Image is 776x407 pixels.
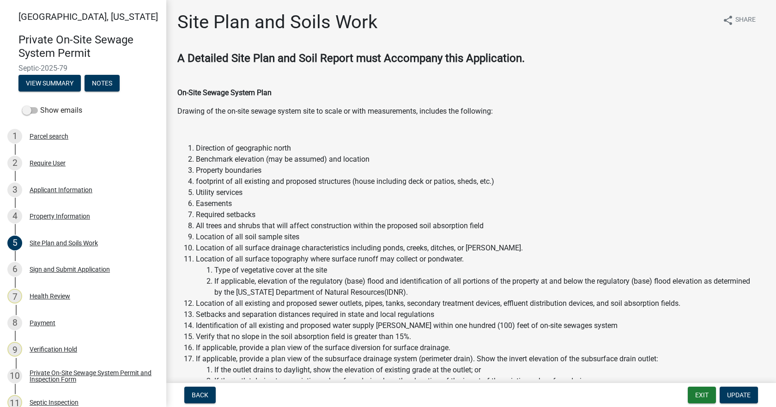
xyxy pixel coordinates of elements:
button: Notes [85,75,120,91]
strong: A Detailed Site Plan and Soil Report must Accompany this Application. [177,52,525,65]
div: Health Review [30,293,70,299]
div: 3 [7,182,22,197]
i: share [722,15,734,26]
div: 2 [7,156,22,170]
div: Verification Hold [30,346,77,352]
div: Site Plan and Soils Work [30,240,98,246]
div: 6 [7,262,22,277]
div: Parcel search [30,133,68,140]
button: Back [184,387,216,403]
p: Drawing of the on-site sewage system site to scale or with measurements, includes the following: [177,106,765,117]
span: Share [735,15,756,26]
li: Property boundaries [196,165,765,176]
span: [GEOGRAPHIC_DATA], [US_STATE] [18,11,158,22]
button: Exit [688,387,716,403]
div: Applicant Information [30,187,92,193]
wm-modal-confirm: Notes [85,80,120,87]
div: Sign and Submit Application [30,266,110,273]
li: If the outlet drains to an existing subsurface drain, show the elevation of the invert of the exi... [214,376,765,387]
li: Type of vegetative cover at the site [214,265,765,276]
button: Update [720,387,758,403]
div: Require User [30,160,66,166]
li: Setbacks and separation distances required in state and local regulations [196,309,765,320]
div: 9 [7,342,22,357]
div: Septic Inspection [30,399,79,406]
div: 8 [7,316,22,330]
li: If the outlet drains to daylight, show the elevation of existing grade at the outlet; or [214,364,765,376]
li: Location of all surface drainage characteristics including ponds, creeks, ditches, or [PERSON_NAME]. [196,243,765,254]
li: Utility services [196,187,765,198]
li: Verify that no slope in the soil absorption field is greater than 15%. [196,331,765,342]
div: Property Information [30,213,90,219]
li: Required setbacks [196,209,765,220]
li: Location of all existing and proposed sewer outlets, pipes, tanks, secondary treatment devices, e... [196,298,765,309]
li: All trees and shrubs that will affect construction within the proposed soil absorption field [196,220,765,231]
div: 1 [7,129,22,144]
li: Benchmark elevation (may be assumed) and location [196,154,765,165]
li: Easements [196,198,765,209]
div: 7 [7,289,22,304]
li: If applicable, provide a plan view of the subsurface drainage system (perimeter drain). Show the ... [196,353,765,398]
li: Identification of all existing and proposed water supply [PERSON_NAME] within one hundred (100) f... [196,320,765,331]
wm-modal-confirm: Summary [18,80,81,87]
h4: Private On-Site Sewage System Permit [18,33,159,60]
h1: Site Plan and Soils Work [177,11,377,33]
li: footprint of all existing and proposed structures (house including deck or patios, sheds, etc.) [196,176,765,187]
span: Septic-2025-79 [18,64,148,73]
span: Back [192,391,208,399]
div: Payment [30,320,55,326]
li: Location of all surface topography where surface runoff may collect or pondwater. [196,254,765,298]
div: 4 [7,209,22,224]
li: If applicable, elevation of the regulatory (base) flood and identification of all portions of the... [214,276,765,298]
li: Direction of geographic north [196,143,765,154]
strong: On-Site Sewage System Plan [177,88,272,97]
button: View Summary [18,75,81,91]
div: 10 [7,369,22,383]
div: 5 [7,236,22,250]
button: shareShare [715,11,763,29]
li: Location of all soil sample sites [196,231,765,243]
div: Private On-Site Sewage System Permit and Inspection Form [30,370,152,383]
li: If applicable, provide a plan view of the surface diversion for surface drainage. [196,342,765,353]
label: Show emails [22,105,82,116]
span: Update [727,391,751,399]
